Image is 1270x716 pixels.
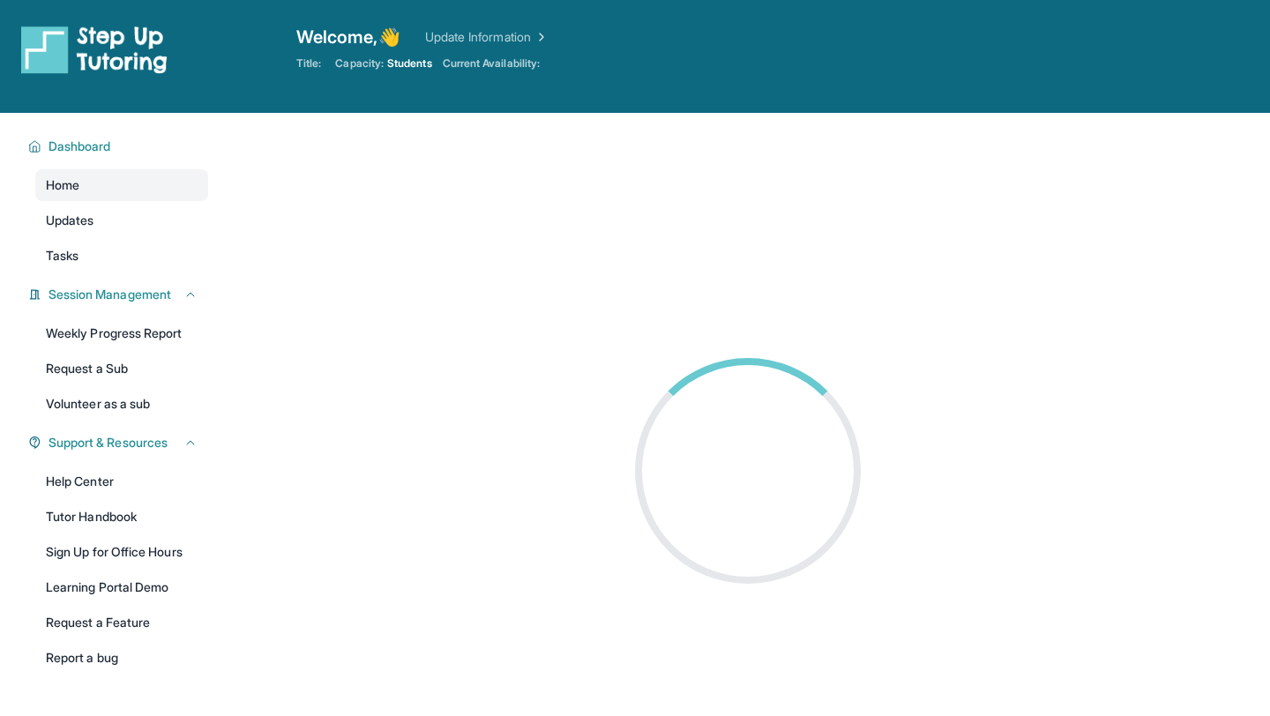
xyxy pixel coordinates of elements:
span: Tasks [46,247,78,265]
a: Sign Up for Office Hours [35,536,208,568]
span: Capacity: [335,56,384,71]
span: Current Availability: [443,56,540,71]
span: Students [387,56,432,71]
span: Session Management [49,286,171,303]
span: Dashboard [49,138,111,155]
a: Volunteer as a sub [35,388,208,420]
a: Update Information [425,28,549,46]
button: Dashboard [41,138,198,155]
a: Updates [35,205,208,236]
a: Tutor Handbook [35,501,208,533]
a: Weekly Progress Report [35,317,208,349]
a: Report a bug [35,642,208,674]
img: logo [21,25,168,74]
a: Tasks [35,240,208,272]
span: Home [46,176,79,194]
a: Help Center [35,466,208,497]
span: Title: [296,56,321,71]
span: Welcome, 👋 [296,25,400,49]
a: Learning Portal Demo [35,571,208,603]
span: Support & Resources [49,434,168,451]
span: Updates [46,212,94,229]
img: Chevron Right [531,28,549,46]
a: Request a Feature [35,607,208,638]
a: Home [35,169,208,201]
button: Support & Resources [41,434,198,451]
button: Session Management [41,286,198,303]
a: Request a Sub [35,353,208,384]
